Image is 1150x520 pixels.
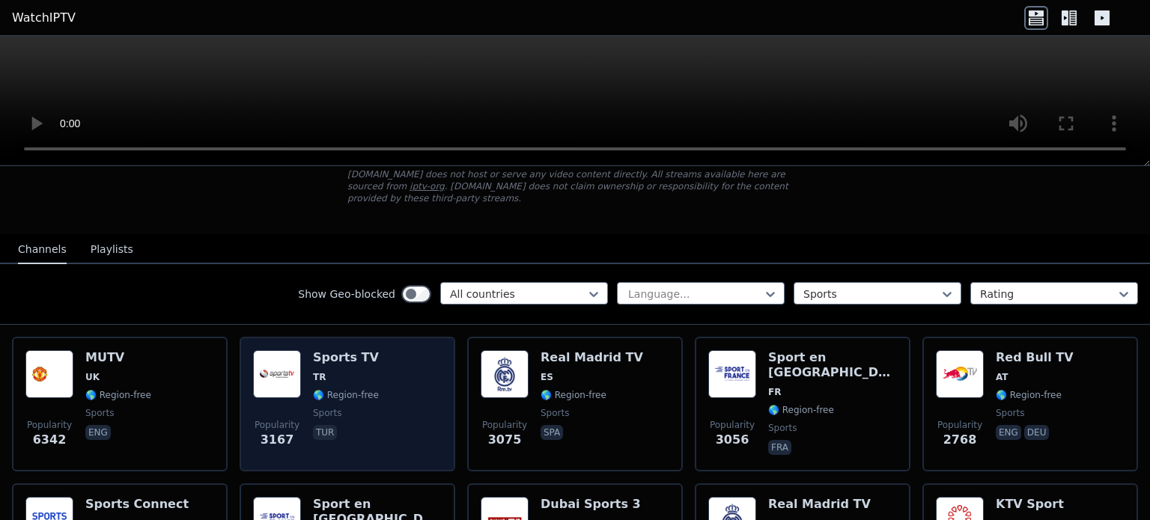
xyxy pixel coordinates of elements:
span: 🌎 Region-free [85,389,151,401]
p: eng [85,425,111,440]
p: deu [1024,425,1050,440]
img: Sports TV [253,350,301,398]
img: Real Madrid TV [481,350,529,398]
span: Popularity [255,419,299,431]
span: Popularity [710,419,755,431]
span: 3075 [488,431,522,449]
span: 3167 [261,431,294,449]
span: 🌎 Region-free [768,404,834,416]
h6: MUTV [85,350,151,365]
h6: Sports Connect [85,497,189,512]
p: fra [768,440,791,455]
span: sports [768,422,797,434]
span: 🌎 Region-free [996,389,1062,401]
p: tur [313,425,337,440]
h6: Real Madrid TV [768,497,871,512]
span: TR [313,371,326,383]
span: Popularity [27,419,72,431]
span: sports [313,407,341,419]
p: eng [996,425,1021,440]
span: FR [768,386,781,398]
span: 6342 [33,431,67,449]
img: Red Bull TV [936,350,984,398]
span: UK [85,371,100,383]
span: Popularity [937,419,982,431]
span: AT [996,371,1008,383]
button: Playlists [91,236,133,264]
span: 🌎 Region-free [313,389,379,401]
button: Channels [18,236,67,264]
p: [DOMAIN_NAME] does not host or serve any video content directly. All streams available here are s... [347,168,803,204]
h6: Sports TV [313,350,379,365]
label: Show Geo-blocked [298,287,395,302]
h6: Dubai Sports 3 [541,497,641,512]
span: sports [85,407,114,419]
h6: Red Bull TV [996,350,1074,365]
h6: Real Madrid TV [541,350,643,365]
p: spa [541,425,563,440]
span: 2768 [943,431,977,449]
a: iptv-org [410,181,445,192]
span: sports [996,407,1024,419]
img: Sport en France [708,350,756,398]
span: 3056 [716,431,749,449]
h6: Sport en [GEOGRAPHIC_DATA] [768,350,897,380]
span: Popularity [482,419,527,431]
span: sports [541,407,569,419]
a: WatchIPTV [12,9,76,27]
h6: KTV Sport [996,497,1064,512]
img: MUTV [25,350,73,398]
span: ES [541,371,553,383]
span: 🌎 Region-free [541,389,606,401]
